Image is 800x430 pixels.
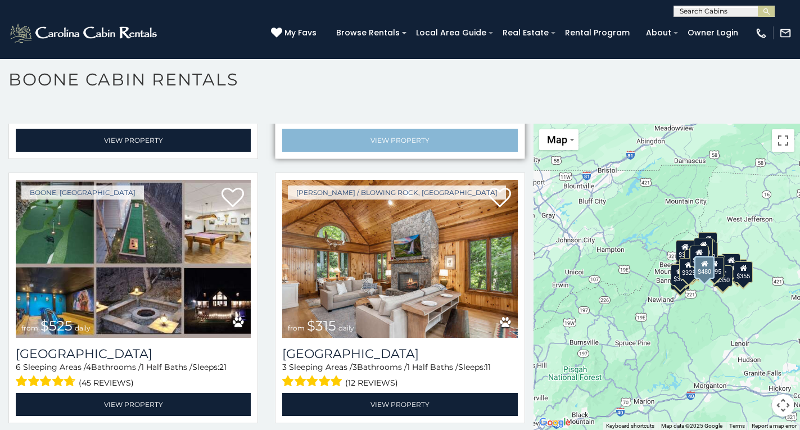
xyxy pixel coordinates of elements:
div: $695 [705,257,724,278]
img: White-1-2.png [8,22,160,44]
span: 1 Half Baths / [407,362,458,372]
span: 3 [282,362,287,372]
a: Rental Program [559,24,635,42]
div: Sleeping Areas / Bathrooms / Sleeps: [16,361,251,390]
div: $930 [721,254,740,275]
span: 3 [352,362,357,372]
div: $320 [694,237,713,259]
a: Open this area in Google Maps (opens a new window) [536,415,573,430]
div: $349 [689,246,708,267]
a: View Property [16,129,251,152]
span: 1 Half Baths / [141,362,192,372]
a: [PERSON_NAME] / Blowing Rock, [GEOGRAPHIC_DATA] [288,185,506,200]
h3: Chimney Island [282,346,517,361]
a: About [640,24,677,42]
div: $480 [694,256,715,278]
div: $375 [671,264,690,285]
span: (45 reviews) [79,375,134,390]
button: Toggle fullscreen view [772,129,794,152]
div: $250 [699,242,718,263]
span: Map data ©2025 Google [661,423,722,429]
span: from [288,324,305,332]
a: My Favs [271,27,319,39]
div: $355 [734,261,753,283]
button: Change map style [539,129,578,150]
a: [GEOGRAPHIC_DATA] [16,346,251,361]
div: Sleeping Areas / Bathrooms / Sleeps: [282,361,517,390]
span: 4 [86,362,91,372]
span: 6 [16,362,21,372]
div: $325 [679,257,698,279]
div: $525 [698,232,717,253]
span: $525 [40,318,73,334]
a: View Property [16,393,251,416]
img: Wildlife Manor [16,180,251,337]
button: Keyboard shortcuts [606,422,654,430]
a: [GEOGRAPHIC_DATA] [282,346,517,361]
span: 11 [485,362,491,372]
div: $305 [676,239,695,261]
a: View Property [282,393,517,416]
a: Add to favorites [222,187,244,210]
a: Chimney Island from $315 daily [282,180,517,337]
a: View Property [282,129,517,152]
a: Wildlife Manor from $525 daily [16,180,251,337]
img: mail-regular-white.png [779,27,792,39]
a: Owner Login [682,24,744,42]
a: Boone, [GEOGRAPHIC_DATA] [21,185,144,200]
a: Browse Rentals [331,24,405,42]
a: Report a map error [752,423,797,429]
span: My Favs [284,27,317,39]
span: Map [547,134,567,146]
div: $350 [713,265,733,287]
div: $345 [670,269,689,290]
img: Chimney Island [282,180,517,337]
a: Terms [729,423,745,429]
span: 21 [219,362,227,372]
span: daily [338,324,354,332]
a: Local Area Guide [410,24,492,42]
img: Google [536,415,573,430]
span: (12 reviews) [345,375,398,390]
span: from [21,324,38,332]
button: Map camera controls [772,394,794,417]
img: phone-regular-white.png [755,27,767,39]
span: daily [75,324,91,332]
span: $315 [307,318,336,334]
a: Real Estate [497,24,554,42]
h3: Wildlife Manor [16,346,251,361]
